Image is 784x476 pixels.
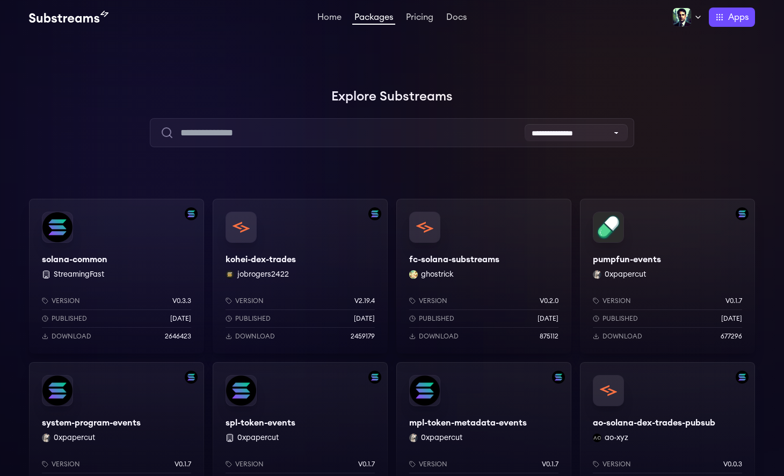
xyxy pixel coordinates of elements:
[605,269,646,280] button: 0xpapercut
[185,371,198,384] img: Filter by solana network
[237,269,289,280] button: jobrogers2422
[419,314,454,323] p: Published
[552,371,565,384] img: Filter by solana network
[602,297,631,305] p: Version
[540,332,558,341] p: 875112
[354,297,375,305] p: v2.19.4
[672,8,692,27] img: Profile
[237,432,279,443] button: 0xpapercut
[235,297,264,305] p: Version
[721,314,742,323] p: [DATE]
[421,269,454,280] button: ghostrick
[404,13,435,24] a: Pricing
[351,332,375,341] p: 2459179
[602,460,631,468] p: Version
[358,460,375,468] p: v0.1.7
[29,86,755,107] h1: Explore Substreams
[52,332,91,341] p: Download
[235,460,264,468] p: Version
[54,432,95,443] button: 0xpapercut
[540,297,558,305] p: v0.2.0
[421,432,462,443] button: 0xpapercut
[368,371,381,384] img: Filter by solana network
[165,332,191,341] p: 2646423
[419,460,447,468] p: Version
[52,314,87,323] p: Published
[736,207,749,220] img: Filter by solana network
[602,332,642,341] p: Download
[170,314,191,323] p: [DATE]
[542,460,558,468] p: v0.1.7
[444,13,469,24] a: Docs
[721,332,742,341] p: 677296
[736,371,749,384] img: Filter by solana network
[52,460,80,468] p: Version
[602,314,638,323] p: Published
[419,297,447,305] p: Version
[315,13,344,24] a: Home
[185,207,198,220] img: Filter by solana network
[538,314,558,323] p: [DATE]
[29,199,204,354] a: Filter by solana networksolana-commonsolana-common StreamingFastVersionv0.3.3Published[DATE]Downl...
[175,460,191,468] p: v0.1.7
[354,314,375,323] p: [DATE]
[235,314,271,323] p: Published
[419,332,459,341] p: Download
[54,269,104,280] button: StreamingFast
[396,199,571,354] a: fc-solana-substreamsfc-solana-substreamsghostrick ghostrickVersionv0.2.0Published[DATE]Download87...
[725,297,742,305] p: v0.1.7
[368,207,381,220] img: Filter by solana network
[723,460,742,468] p: v0.0.3
[29,11,108,24] img: Substream's logo
[605,432,628,443] button: ao-xyz
[52,297,80,305] p: Version
[213,199,388,354] a: Filter by solana networkkohei-dex-tradeskohei-dex-tradesjobrogers2422 jobrogers2422Versionv2.19.4...
[580,199,755,354] a: Filter by solana networkpumpfun-eventspumpfun-events0xpapercut 0xpapercutVersionv0.1.7Published[D...
[352,13,395,25] a: Packages
[235,332,275,341] p: Download
[172,297,191,305] p: v0.3.3
[728,11,749,24] span: Apps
